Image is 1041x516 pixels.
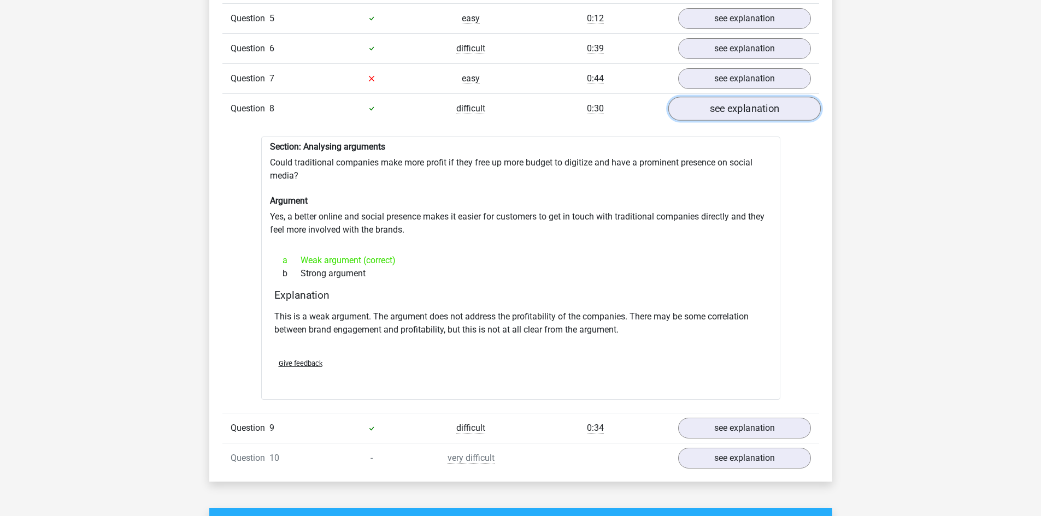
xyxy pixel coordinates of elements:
span: Question [231,72,269,85]
p: This is a weak argument. The argument does not address the profitability of the companies. There ... [274,310,767,336]
h6: Section: Analysing arguments [270,141,772,152]
span: 7 [269,73,274,84]
span: Question [231,42,269,55]
span: Give feedback [279,359,322,367]
span: easy [462,13,480,24]
span: easy [462,73,480,84]
span: 0:30 [587,103,604,114]
span: b [283,267,301,280]
span: difficult [456,423,485,434]
span: 5 [269,13,274,23]
a: see explanation [678,8,811,29]
div: - [322,452,421,465]
span: 8 [269,103,274,114]
span: 6 [269,43,274,54]
div: Weak argument (correct) [274,254,767,267]
h4: Explanation [274,289,767,301]
span: difficult [456,43,485,54]
span: Question [231,12,269,25]
span: 0:12 [587,13,604,24]
div: Could traditional companies make more profit if they free up more budget to digitize and have a p... [261,137,780,400]
span: Question [231,452,269,465]
a: see explanation [678,38,811,59]
span: 9 [269,423,274,433]
h6: Argument [270,195,772,206]
span: 10 [269,453,279,463]
div: Strong argument [274,267,767,280]
span: very difficult [448,453,495,464]
span: difficult [456,103,485,114]
span: 0:39 [587,43,604,54]
span: 0:44 [587,73,604,84]
span: 0:34 [587,423,604,434]
span: a [283,254,301,267]
span: Question [231,422,269,435]
a: see explanation [678,68,811,89]
a: see explanation [678,418,811,438]
span: Question [231,102,269,115]
a: see explanation [668,97,820,121]
a: see explanation [678,448,811,468]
